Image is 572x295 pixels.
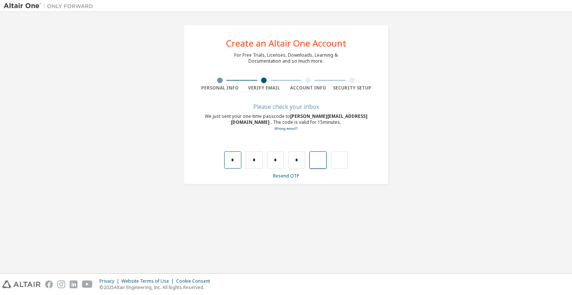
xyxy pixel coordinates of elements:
div: We just sent your one-time passcode to . The code is valid for 15 minutes. [198,113,374,132]
div: Personal Info [198,85,242,91]
div: Website Terms of Use [121,278,176,284]
div: Please check your inbox [198,104,374,109]
p: © 2025 Altair Engineering, Inc. All Rights Reserved. [99,284,214,291]
div: Create an Altair One Account [226,39,346,48]
img: linkedin.svg [70,280,77,288]
div: Security Setup [330,85,375,91]
a: Resend OTP [273,173,299,179]
div: Verify Email [242,85,286,91]
div: Cookie Consent [176,278,214,284]
img: facebook.svg [45,280,53,288]
img: altair_logo.svg [2,280,41,288]
span: [PERSON_NAME][EMAIL_ADDRESS][DOMAIN_NAME] [231,113,368,125]
div: Account Info [286,85,330,91]
img: youtube.svg [82,280,93,288]
a: Go back to the registration form [274,126,298,131]
div: For Free Trials, Licenses, Downloads, Learning & Documentation and so much more. [234,52,338,64]
img: instagram.svg [57,280,65,288]
div: Privacy [99,278,121,284]
img: Altair One [4,2,97,10]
